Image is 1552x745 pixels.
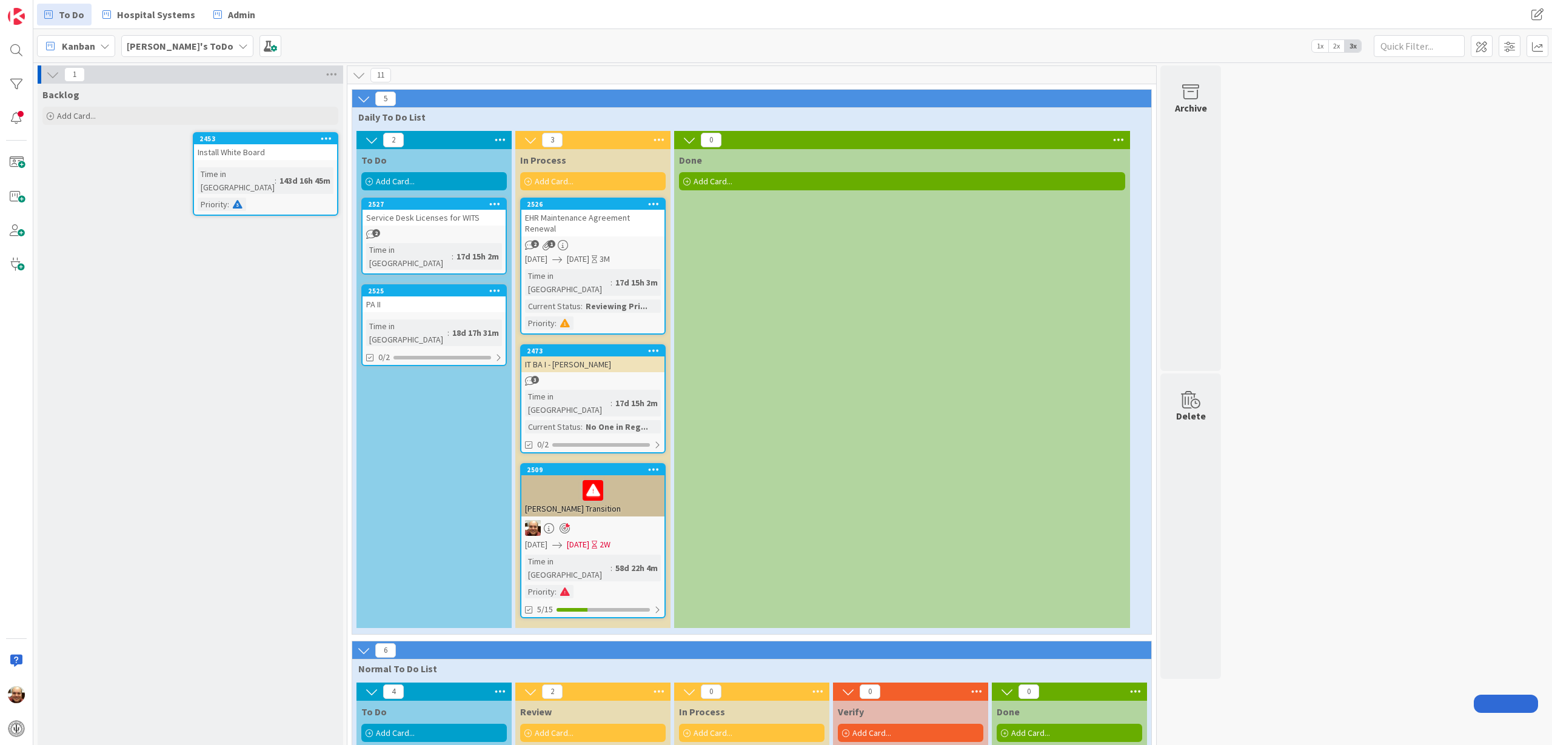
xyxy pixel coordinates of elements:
span: Add Card... [535,727,574,738]
div: Priority [525,585,555,598]
div: PA II [363,296,506,312]
div: Delete [1176,409,1206,423]
span: 2 [383,133,404,147]
div: 2525 [368,287,506,295]
span: Verify [838,706,864,718]
span: : [581,420,583,433]
span: Add Card... [852,727,891,738]
a: To Do [37,4,92,25]
div: Archive [1175,101,1207,115]
span: : [581,299,583,313]
div: 2525PA II [363,286,506,312]
span: 0 [1018,684,1039,699]
img: Ed [8,686,25,703]
span: 0 [860,684,880,699]
span: Hospital Systems [117,7,195,22]
div: 58d 22h 4m [612,561,661,575]
span: Normal To Do List [358,663,1136,675]
span: Add Card... [1011,727,1050,738]
span: : [227,198,229,211]
span: 11 [370,68,391,82]
span: To Do [361,706,387,718]
div: 2527 [363,199,506,210]
span: Review [520,706,552,718]
div: 3M [600,253,610,266]
div: 2527Service Desk Licenses for WITS [363,199,506,226]
div: 2453Install White Board [194,133,337,160]
div: No One in Reg... [583,420,651,433]
div: Time in [GEOGRAPHIC_DATA] [198,167,275,194]
div: 2473 [527,347,664,355]
span: : [610,276,612,289]
img: Visit kanbanzone.com [8,8,25,25]
span: Backlog [42,89,79,101]
a: 2526EHR Maintenance Agreement Renewal[DATE][DATE]3MTime in [GEOGRAPHIC_DATA]:17d 15h 3mCurrent St... [520,198,666,335]
span: : [452,250,453,263]
span: In Process [679,706,725,718]
div: 2509[PERSON_NAME] Transition [521,464,664,516]
span: Add Card... [57,110,96,121]
span: [DATE] [525,253,547,266]
div: Current Status [525,299,581,313]
div: 2526 [527,200,664,209]
span: 3x [1345,40,1361,52]
span: : [275,174,276,187]
div: 2526 [521,199,664,210]
div: Time in [GEOGRAPHIC_DATA] [525,269,610,296]
span: 3 [542,133,563,147]
a: 2453Install White BoardTime in [GEOGRAPHIC_DATA]:143d 16h 45mPriority: [193,132,338,216]
span: : [610,561,612,575]
div: Time in [GEOGRAPHIC_DATA] [525,555,610,581]
span: 1 [64,67,85,82]
span: : [447,326,449,339]
span: : [555,585,557,598]
b: [PERSON_NAME]'s ToDo [127,40,233,52]
span: 2x [1328,40,1345,52]
input: Quick Filter... [1374,35,1465,57]
span: 0/2 [537,438,549,451]
div: 2473IT BA I - [PERSON_NAME] [521,346,664,372]
span: 1x [1312,40,1328,52]
div: 2527 [368,200,506,209]
div: Service Desk Licenses for WITS [363,210,506,226]
span: 0 [701,133,721,147]
a: Admin [206,4,263,25]
span: [DATE] [567,253,589,266]
div: Priority [525,316,555,330]
span: 6 [375,643,396,658]
span: To Do [59,7,84,22]
span: : [610,396,612,410]
div: 2W [600,538,610,551]
span: Add Card... [694,176,732,187]
div: 2509 [527,466,664,474]
span: 0/2 [378,351,390,364]
span: Done [679,154,702,166]
div: 2473 [521,346,664,356]
span: 0 [701,684,721,699]
div: IT BA I - [PERSON_NAME] [521,356,664,372]
div: Current Status [525,420,581,433]
div: 2526EHR Maintenance Agreement Renewal [521,199,664,236]
div: Time in [GEOGRAPHIC_DATA] [525,390,610,416]
span: 4 [383,684,404,699]
span: Admin [228,7,255,22]
div: 143d 16h 45m [276,174,333,187]
div: 17d 15h 2m [612,396,661,410]
a: 2473IT BA I - [PERSON_NAME]Time in [GEOGRAPHIC_DATA]:17d 15h 2mCurrent Status:No One in Reg...0/2 [520,344,666,453]
div: [PERSON_NAME] Transition [521,475,664,516]
div: 17d 15h 2m [453,250,502,263]
div: 17d 15h 3m [612,276,661,289]
span: 1 [547,240,555,248]
div: Priority [198,198,227,211]
span: 2 [542,684,563,699]
span: Add Card... [376,176,415,187]
span: In Process [520,154,566,166]
div: Ed [521,520,664,536]
img: Ed [525,520,541,536]
div: Install White Board [194,144,337,160]
div: 2453 [194,133,337,144]
span: Add Card... [694,727,732,738]
a: 2527Service Desk Licenses for WITSTime in [GEOGRAPHIC_DATA]:17d 15h 2m [361,198,507,275]
span: Kanban [62,39,95,53]
span: To Do [361,154,387,166]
